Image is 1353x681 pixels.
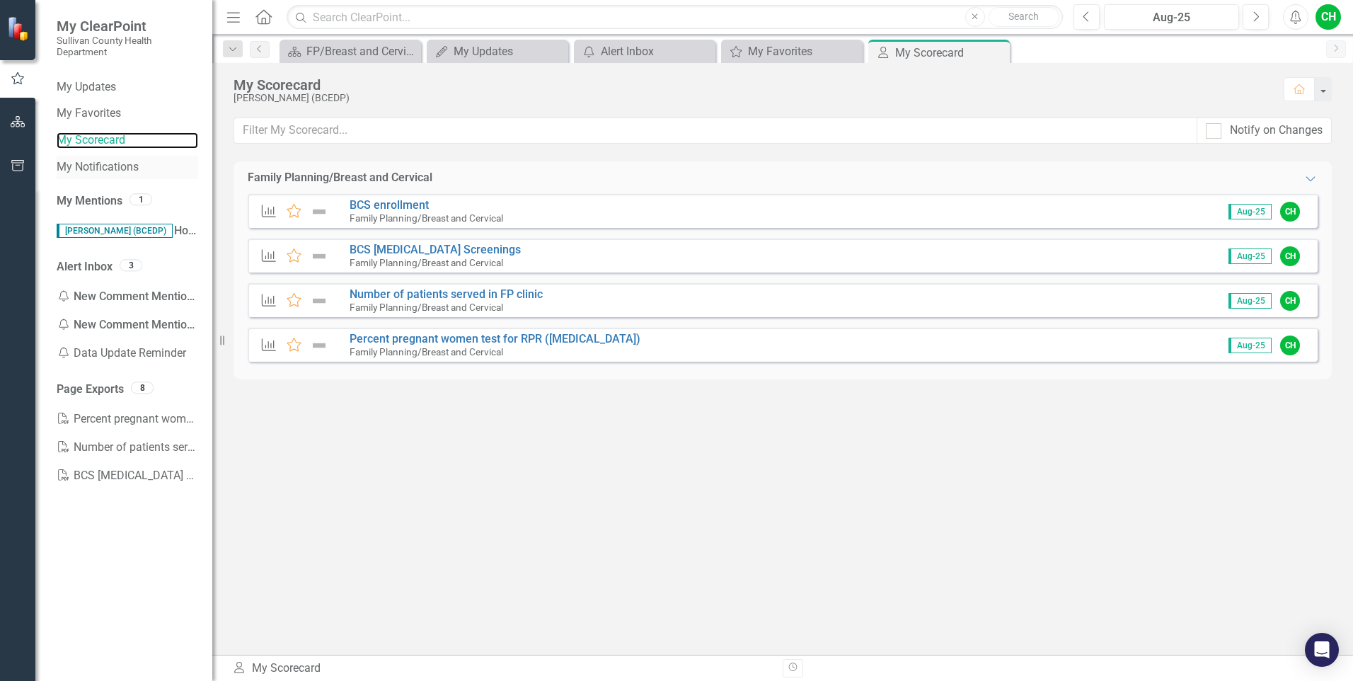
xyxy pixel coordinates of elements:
a: BCS [MEDICAL_DATA] Screenings [350,243,521,256]
div: New Comment Mention: BCS [MEDICAL_DATA] Screenings [57,311,198,339]
small: Family Planning/Breast and Cervical [350,212,503,224]
a: My Updates [430,42,565,60]
a: BCS enrollment [350,198,429,212]
div: My Favorites [748,42,859,60]
span: How's this view? [57,224,257,237]
div: CH [1280,246,1300,266]
div: 8 [131,382,154,394]
span: Aug-25 [1228,293,1272,309]
div: Notify on Changes [1230,122,1323,139]
div: 3 [120,259,142,271]
img: ClearPoint Strategy [7,16,32,41]
button: CH [1315,4,1341,30]
span: Aug-25 [1228,338,1272,353]
div: Alert Inbox [601,42,712,60]
div: My Scorecard [895,44,1006,62]
a: Percent pregnant women test for RPR ([MEDICAL_DATA]) [350,332,640,345]
a: Alert Inbox [57,259,113,275]
div: New Comment Mention: BCS [MEDICAL_DATA] Screenings [57,282,198,311]
a: BCS [MEDICAL_DATA] Screenings [57,462,198,490]
div: My Updates [454,42,565,60]
div: My Scorecard [232,660,772,677]
a: My Mentions [57,193,122,210]
div: FP/Breast and Cervical Welcome Page [306,42,418,60]
img: Not Defined [310,203,328,220]
button: Aug-25 [1104,4,1239,30]
a: My Favorites [725,42,859,60]
div: [PERSON_NAME] (BCEDP) [234,93,1269,103]
div: Aug-25 [1109,9,1234,26]
a: My Favorites [57,105,198,122]
small: Sullivan County Health Department [57,35,198,58]
div: CH [1280,336,1300,355]
span: Aug-25 [1228,248,1272,264]
span: Search [1008,11,1039,22]
div: Data Update Reminder [57,339,198,367]
input: Search ClearPoint... [287,5,1063,30]
div: My Scorecard [234,77,1269,93]
a: My Updates [57,79,198,96]
a: My Notifications [57,159,198,176]
a: Alert Inbox [577,42,712,60]
span: [PERSON_NAME] (BCEDP) [57,224,173,238]
img: Not Defined [310,248,328,265]
div: Family Planning/Breast and Cervical [248,170,432,186]
div: CH [1280,291,1300,311]
div: CH [1280,202,1300,222]
a: My Scorecard [57,132,198,149]
a: Number of patients served in FP clinic [350,287,543,301]
span: Aug-25 [1228,204,1272,219]
input: Filter My Scorecard... [234,118,1197,144]
img: Not Defined [310,337,328,354]
small: Family Planning/Breast and Cervical [350,302,503,313]
span: My ClearPoint [57,18,198,35]
img: Not Defined [310,292,328,309]
a: Number of patients served in FP clinic [57,433,198,462]
small: Family Planning/Breast and Cervical [350,257,503,268]
small: Family Planning/Breast and Cervical [350,346,503,357]
a: FP/Breast and Cervical Welcome Page [283,42,418,60]
div: 1 [129,194,152,206]
div: Open Intercom Messenger [1305,633,1339,667]
button: Search [989,7,1059,27]
a: Percent pregnant women test for RPR ([MEDICAL_DATA]) [57,405,198,433]
a: Page Exports [57,382,124,398]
